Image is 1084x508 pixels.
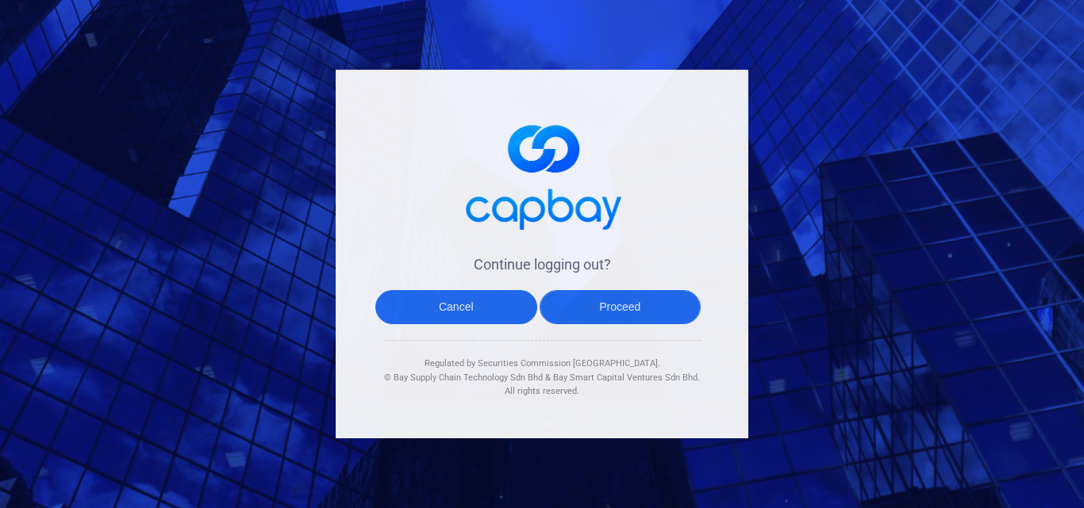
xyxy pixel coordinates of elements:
img: logo [455,109,629,239]
button: Cancel [375,290,537,324]
div: Regulated by Securities Commission [GEOGRAPHIC_DATA]. & All rights reserved. [383,341,701,399]
h4: Continue logging out? [383,255,701,274]
button: Proceed [540,290,702,324]
span: © Bay Supply Chain Technology Sdn Bhd [384,372,543,383]
span: Bay Smart Capital Ventures Sdn Bhd. [553,372,700,383]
